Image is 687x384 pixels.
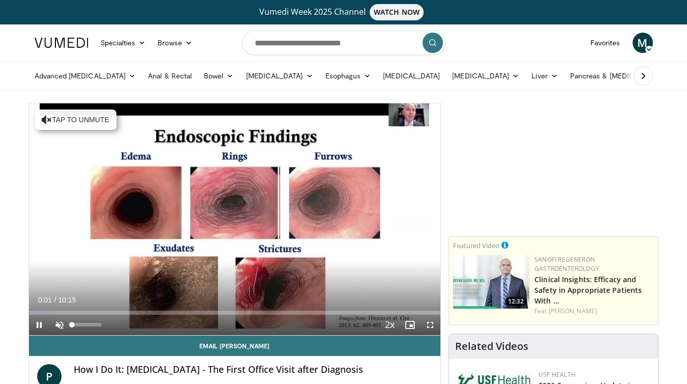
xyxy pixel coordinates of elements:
a: USF Health [539,370,576,379]
button: Pause [29,315,49,335]
span: 0:01 [38,296,52,304]
div: Volume Level [72,323,101,326]
span: / [54,296,56,304]
a: [PERSON_NAME] [549,307,597,315]
a: Browse [152,33,198,53]
a: Clinical Insights: Efficacy and Safety in Appropriate Patients With … [534,275,642,306]
div: Progress Bar [29,311,441,315]
div: Feat. [534,307,654,316]
a: Liver [525,66,563,86]
button: Unmute [49,315,70,335]
a: Vumedi Week 2025 ChannelWATCH NOW [36,4,651,20]
span: 12:32 [505,297,527,306]
a: Favorites [584,33,626,53]
small: Featured Video [453,241,499,250]
button: Enable picture-in-picture mode [400,315,420,335]
button: Tap to unmute [35,109,116,130]
button: Playback Rate [379,315,400,335]
span: WATCH NOW [370,4,424,20]
a: Bowel [198,66,240,86]
a: [MEDICAL_DATA] [446,66,525,86]
a: Advanced [MEDICAL_DATA] [28,66,142,86]
a: Anal & Rectal [142,66,198,86]
iframe: Advertisement [477,103,630,230]
img: VuMedi Logo [35,38,88,48]
video-js: Video Player [29,103,441,336]
a: [MEDICAL_DATA] [240,66,319,86]
button: Fullscreen [420,315,440,335]
a: Specialties [95,33,152,53]
h4: Related Videos [455,340,528,352]
a: M [633,33,653,53]
a: Sanofi Regeneron Gastroenterology [534,255,599,273]
a: 12:32 [453,255,529,309]
h4: How I Do It: [MEDICAL_DATA] - The First Office Visit after Diagnosis [74,364,433,375]
img: bf9ce42c-6823-4735-9d6f-bc9dbebbcf2c.png.150x105_q85_crop-smart_upscale.jpg [453,255,529,309]
input: Search topics, interventions [242,31,445,55]
span: 10:15 [58,296,76,304]
a: Esophagus [319,66,377,86]
a: [MEDICAL_DATA] [377,66,446,86]
a: Pancreas & [MEDICAL_DATA] [564,66,683,86]
a: Email [PERSON_NAME] [29,336,441,356]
